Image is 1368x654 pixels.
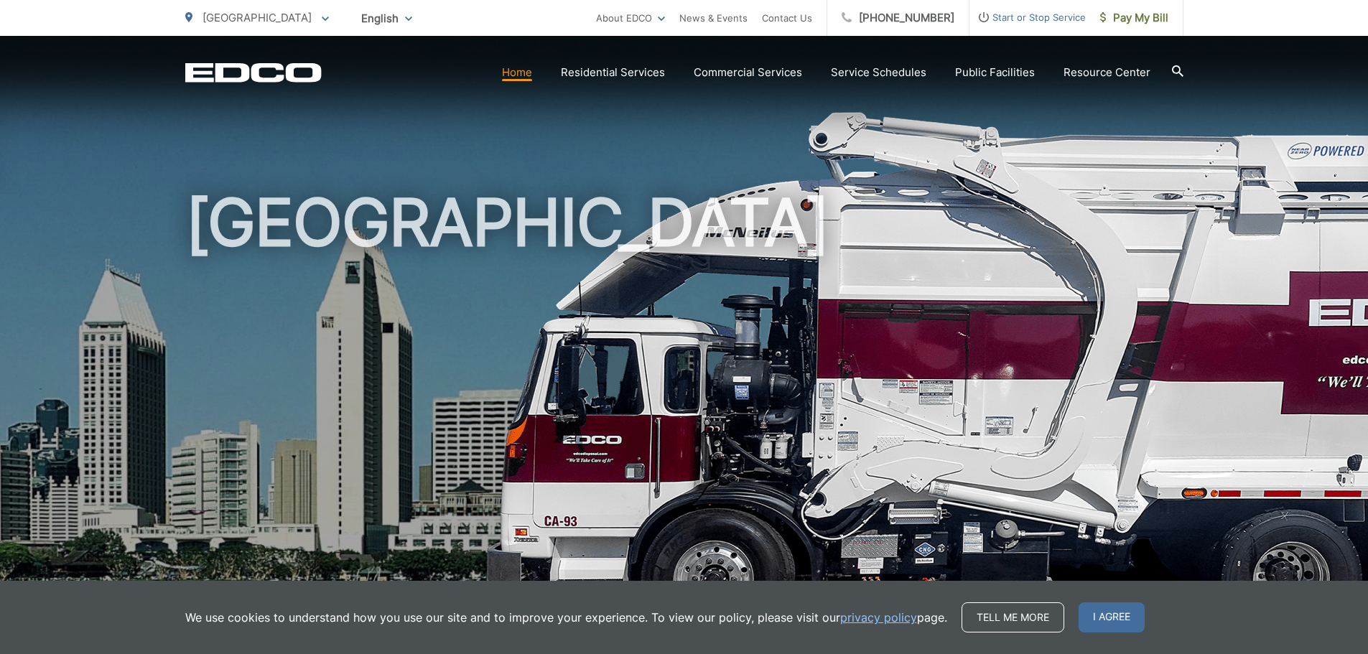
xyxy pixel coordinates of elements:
[502,64,532,81] a: Home
[955,64,1035,81] a: Public Facilities
[185,62,322,83] a: EDCD logo. Return to the homepage.
[679,9,748,27] a: News & Events
[762,9,812,27] a: Contact Us
[962,602,1064,632] a: Tell me more
[561,64,665,81] a: Residential Services
[1064,64,1150,81] a: Resource Center
[185,187,1183,641] h1: [GEOGRAPHIC_DATA]
[203,11,312,24] span: [GEOGRAPHIC_DATA]
[185,609,947,626] p: We use cookies to understand how you use our site and to improve your experience. To view our pol...
[831,64,926,81] a: Service Schedules
[840,609,917,626] a: privacy policy
[694,64,802,81] a: Commercial Services
[350,6,423,31] span: English
[596,9,665,27] a: About EDCO
[1079,602,1145,632] span: I agree
[1100,9,1168,27] span: Pay My Bill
